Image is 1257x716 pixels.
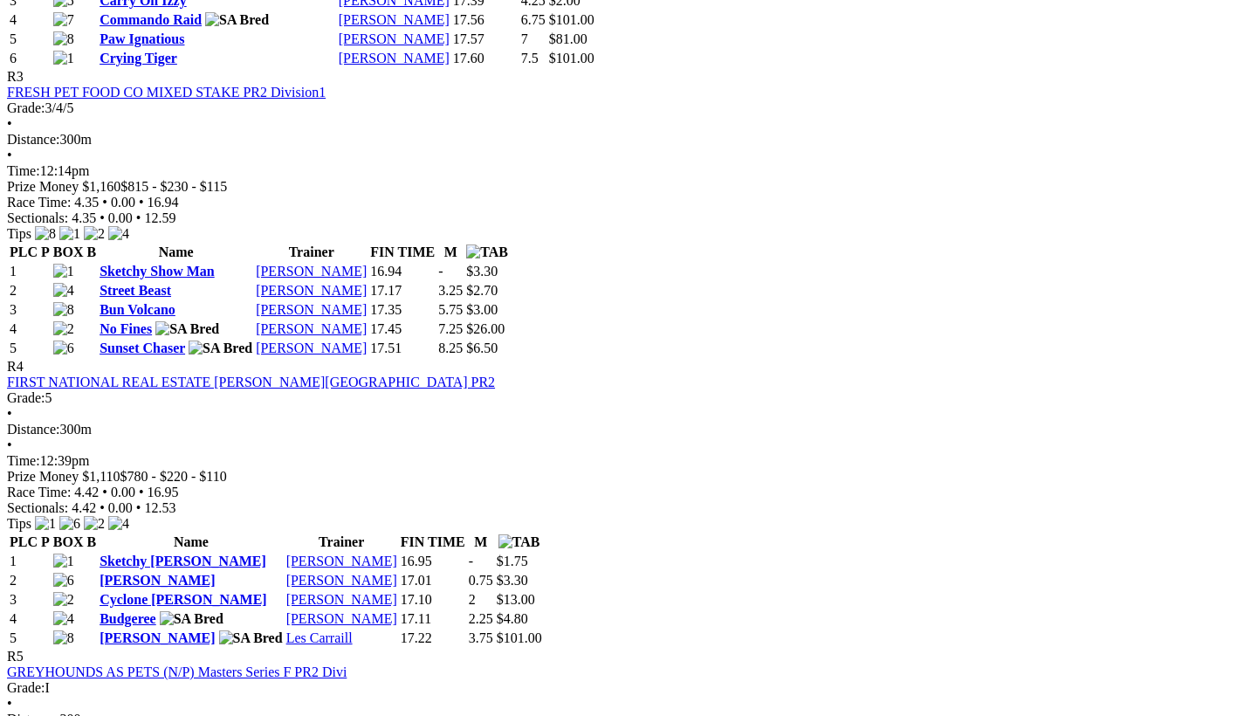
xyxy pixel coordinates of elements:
span: Race Time: [7,195,71,210]
img: 1 [59,226,80,242]
img: TAB [498,534,540,550]
th: FIN TIME [400,534,466,551]
span: R4 [7,359,24,374]
a: GREYHOUNDS AS PETS (N/P) Masters Series F PR2 Divi [7,664,347,679]
a: [PERSON_NAME] [339,51,450,65]
text: 5.75 [438,302,463,317]
a: Crying Tiger [100,51,177,65]
span: • [139,195,144,210]
span: Race Time: [7,485,71,499]
a: [PERSON_NAME] [256,302,367,317]
a: Budgeree [100,611,156,626]
span: • [7,148,12,162]
a: [PERSON_NAME] [286,554,397,568]
a: [PERSON_NAME] [286,611,397,626]
span: • [139,485,144,499]
img: 4 [108,226,129,242]
span: • [136,500,141,515]
text: 7 [521,31,528,46]
span: 16.95 [148,485,179,499]
span: $101.00 [497,630,542,645]
span: $6.50 [466,341,498,355]
img: 8 [53,302,74,318]
span: 0.00 [111,485,135,499]
img: 1 [53,51,74,66]
span: 4.42 [74,485,99,499]
img: TAB [466,244,508,260]
span: $780 - $220 - $110 [120,469,227,484]
td: 16.95 [400,553,466,570]
span: Distance: [7,132,59,147]
img: 1 [53,554,74,569]
td: 3 [9,301,51,319]
span: 0.00 [111,195,135,210]
span: $26.00 [466,321,505,336]
th: M [468,534,494,551]
a: [PERSON_NAME] [286,573,397,588]
span: PLC [10,534,38,549]
td: 17.51 [369,340,436,357]
span: 4.42 [72,500,96,515]
div: Prize Money $1,110 [7,469,1250,485]
span: $2.70 [466,283,498,298]
td: 3 [9,591,51,609]
a: Sketchy Show Man [100,264,215,279]
td: 17.45 [369,320,436,338]
td: 6 [9,50,51,67]
text: 8.25 [438,341,463,355]
td: 17.01 [400,572,466,589]
span: • [7,116,12,131]
th: Name [99,534,284,551]
a: FIRST NATIONAL REAL ESTATE [PERSON_NAME][GEOGRAPHIC_DATA] PR2 [7,375,495,389]
div: 5 [7,390,1250,406]
text: 6.75 [521,12,546,27]
td: 2 [9,282,51,299]
div: 3/4/5 [7,100,1250,116]
img: 4 [53,611,74,627]
text: 3.75 [469,630,493,645]
td: 17.35 [369,301,436,319]
th: Name [99,244,253,261]
img: 8 [53,630,74,646]
td: 1 [9,263,51,280]
img: 2 [53,321,74,337]
span: $1.75 [497,554,528,568]
a: Cyclone [PERSON_NAME] [100,592,267,607]
td: 16.94 [369,263,436,280]
a: [PERSON_NAME] [256,264,367,279]
text: 7.25 [438,321,463,336]
span: BOX [53,534,84,549]
span: PLC [10,244,38,259]
span: Sectionals: [7,500,68,515]
span: • [136,210,141,225]
span: R5 [7,649,24,664]
img: SA Bred [155,321,219,337]
div: 300m [7,422,1250,437]
img: 8 [35,226,56,242]
img: 2 [84,226,105,242]
a: FRESH PET FOOD CO MIXED STAKE PR2 Division1 [7,85,326,100]
span: $3.30 [497,573,528,588]
span: Sectionals: [7,210,68,225]
th: Trainer [255,244,367,261]
span: 16.94 [148,195,179,210]
td: 5 [9,31,51,48]
a: [PERSON_NAME] [256,341,367,355]
a: Paw Ignatious [100,31,184,46]
span: • [102,195,107,210]
span: BOX [53,244,84,259]
a: [PERSON_NAME] [256,321,367,336]
img: SA Bred [160,611,223,627]
td: 5 [9,340,51,357]
span: 12.59 [144,210,175,225]
td: 4 [9,610,51,628]
span: R3 [7,69,24,84]
span: • [7,406,12,421]
img: 1 [53,264,74,279]
text: 7.5 [521,51,539,65]
span: P [41,244,50,259]
img: 1 [35,516,56,532]
td: 17.22 [400,630,466,647]
span: • [100,500,105,515]
span: Tips [7,226,31,241]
